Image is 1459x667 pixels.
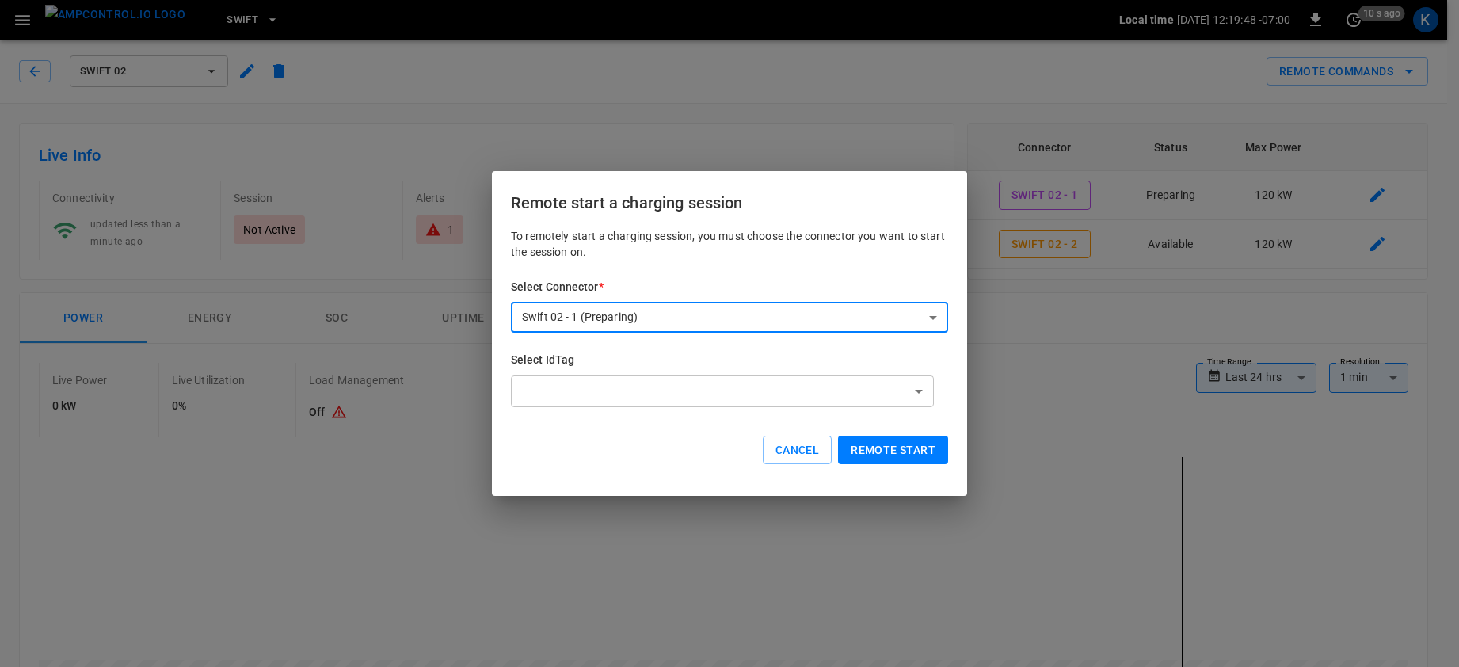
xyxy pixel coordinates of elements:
h6: Select Connector [511,279,948,296]
h6: Select IdTag [511,352,948,369]
h6: Remote start a charging session [511,190,948,215]
p: To remotely start a charging session, you must choose the connector you want to start the session... [511,228,948,260]
div: Swift 02 - 1 (Preparing) [511,303,948,333]
button: Remote start [838,436,948,465]
button: Cancel [763,436,832,465]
